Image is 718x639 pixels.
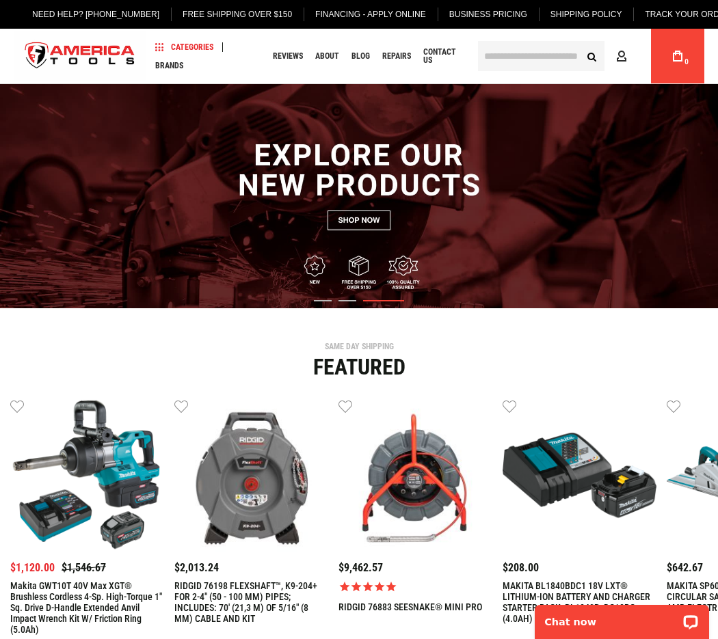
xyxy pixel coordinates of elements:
img: RIDGID 76883 SEESNAKE® MINI PRO [338,398,492,552]
span: $2,013.24 [174,561,219,574]
div: SAME DAY SHIPPING [10,342,708,351]
a: Makita GWT10T 40V max XGT® Brushless Cordless 4‑Sp. High‑Torque 1" Sq. Drive D‑Handle Extended An... [10,580,164,635]
a: store logo [14,31,146,82]
a: Contact Us [417,47,468,66]
span: Blog [351,52,370,60]
span: $642.67 [667,561,703,574]
a: Makita GWT10T 40V max XGT® Brushless Cordless 4‑Sp. High‑Torque 1" Sq. Drive D‑Handle Extended An... [10,398,164,556]
a: RIDGID 76883 SEESNAKE® MINI PRO [338,398,492,556]
span: Rated 5.0 out of 5 stars 1 reviews [338,580,492,593]
a: MAKITA BL1840BDC1 18V LXT® LITHIUM-ION BATTERY AND CHARGER STARTER PACK, BL1840B, DC18RC (4.0AH) [503,580,656,624]
a: 0 [665,29,691,83]
img: Makita GWT10T 40V max XGT® Brushless Cordless 4‑Sp. High‑Torque 1" Sq. Drive D‑Handle Extended An... [10,398,164,552]
span: Brands [155,62,183,70]
span: Shipping Policy [550,10,622,19]
button: Search [579,43,604,69]
span: $9,462.57 [338,561,383,574]
a: RIDGID 76198 FLEXSHAFT™, K9-204+ FOR 2-4 [174,398,328,556]
img: MAKITA BL1840BDC1 18V LXT® LITHIUM-ION BATTERY AND CHARGER STARTER PACK, BL1840B, DC18RC (4.0AH) [503,398,656,552]
a: RIDGID 76198 FLEXSHAFT™, K9-204+ FOR 2-4" (50 - 100 MM) PIPES; INCLUDES: 70' (21,3 M) OF 5/16" (8... [174,580,328,624]
a: Brands [149,56,189,74]
a: MAKITA BL1840BDC1 18V LXT® LITHIUM-ION BATTERY AND CHARGER STARTER PACK, BL1840B, DC18RC (4.0AH) [503,398,656,556]
a: Repairs [376,47,417,66]
span: Categories [155,42,213,52]
img: America Tools [14,31,146,82]
span: Repairs [382,52,411,60]
span: 0 [684,58,689,66]
a: Blog [345,47,376,66]
span: Reviews [273,52,303,60]
div: Featured [10,356,708,378]
a: RIDGID 76883 SEESNAKE® MINI PRO [338,601,482,612]
a: About [309,47,345,66]
iframe: LiveChat chat widget [526,596,718,639]
span: $1,546.67 [62,561,106,574]
span: $208.00 [503,561,539,574]
a: Reviews [267,47,309,66]
span: Contact Us [423,48,462,64]
span: About [315,52,339,60]
img: RIDGID 76198 FLEXSHAFT™, K9-204+ FOR 2-4 [174,398,328,552]
a: Categories [149,38,220,56]
span: $1,120.00 [10,561,55,574]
